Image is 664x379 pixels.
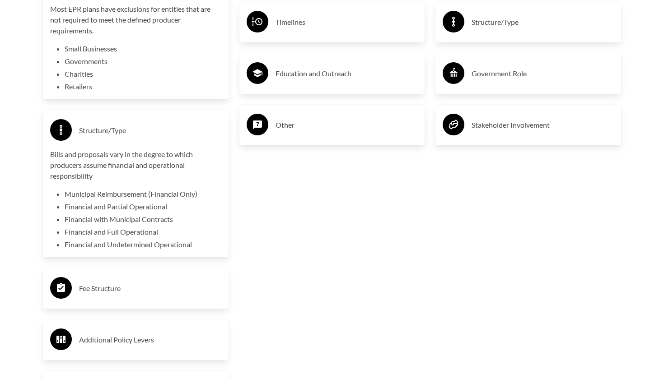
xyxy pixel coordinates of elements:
h3: Timelines [276,15,418,29]
p: Most EPR plans have exclusions for entities that are not required to meet the defined producer re... [50,4,221,36]
li: Financial and Full Operational [65,226,221,237]
li: Charities [65,69,221,79]
h3: Structure/Type [79,123,221,138]
h3: Fee Structure [79,281,221,296]
h3: Education and Outreach [276,66,418,81]
li: Financial and Undetermined Operational [65,239,221,250]
li: Municipal Reimbursement (Financial Only) [65,189,221,199]
li: Retailers [65,81,221,92]
h3: Stakeholder Involvement [472,118,614,132]
li: Financial and Partial Operational [65,201,221,212]
h3: Other [276,118,418,132]
h3: Additional Policy Levers [79,333,221,347]
li: Small Businesses [65,43,221,54]
li: Governments [65,56,221,67]
p: Bills and proposals vary in the degree to which producers assume financial and operational respon... [50,149,221,181]
h3: Structure/Type [472,15,614,29]
h3: Government Role [472,66,614,81]
li: Financial with Municipal Contracts [65,214,221,225]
